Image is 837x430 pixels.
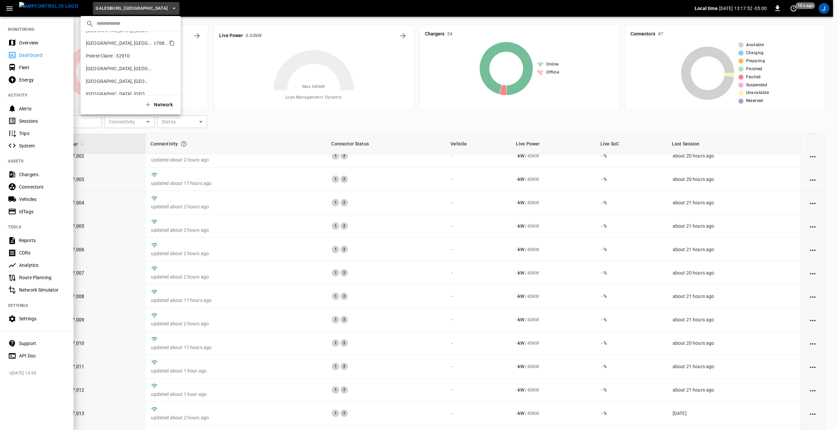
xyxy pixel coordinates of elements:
[86,65,152,72] p: [GEOGRAPHIC_DATA], [GEOGRAPHIC_DATA]
[86,40,151,46] p: [GEOGRAPHIC_DATA], [GEOGRAPHIC_DATA] (Three Rivers)
[86,52,153,59] p: Pointe Claire - 32910
[86,91,151,97] p: [GEOGRAPHIC_DATA], [GEOGRAPHIC_DATA]
[168,39,176,47] div: copy
[86,78,151,85] p: [GEOGRAPHIC_DATA], [GEOGRAPHIC_DATA] - 20306
[141,98,178,112] button: Network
